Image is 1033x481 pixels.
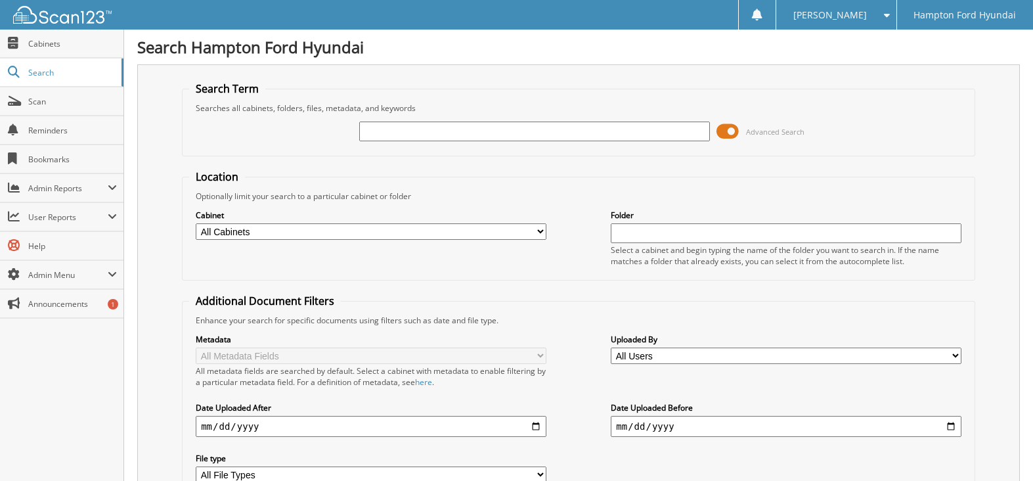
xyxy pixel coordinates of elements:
[28,212,108,223] span: User Reports
[611,244,961,267] div: Select a cabinet and begin typing the name of the folder you want to search in. If the name match...
[189,103,968,114] div: Searches all cabinets, folders, files, metadata, and keywords
[415,377,432,388] a: here
[196,416,546,437] input: start
[108,299,118,309] div: 1
[189,315,968,326] div: Enhance your search for specific documents using filters such as date and file type.
[28,240,117,252] span: Help
[611,210,961,221] label: Folder
[28,67,115,78] span: Search
[611,402,961,413] label: Date Uploaded Before
[189,81,265,96] legend: Search Term
[746,127,804,137] span: Advanced Search
[189,170,245,184] legend: Location
[28,298,117,309] span: Announcements
[137,36,1020,58] h1: Search Hampton Ford Hyundai
[913,11,1016,19] span: Hampton Ford Hyundai
[28,154,117,165] span: Bookmarks
[196,210,546,221] label: Cabinet
[28,38,117,49] span: Cabinets
[28,183,108,194] span: Admin Reports
[28,125,117,136] span: Reminders
[611,416,961,437] input: end
[189,294,341,308] legend: Additional Document Filters
[196,453,546,464] label: File type
[28,269,108,281] span: Admin Menu
[13,6,112,24] img: scan123-logo-white.svg
[196,402,546,413] label: Date Uploaded After
[196,365,546,388] div: All metadata fields are searched by default. Select a cabinet with metadata to enable filtering b...
[793,11,867,19] span: [PERSON_NAME]
[189,191,968,202] div: Optionally limit your search to a particular cabinet or folder
[611,334,961,345] label: Uploaded By
[28,96,117,107] span: Scan
[196,334,546,345] label: Metadata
